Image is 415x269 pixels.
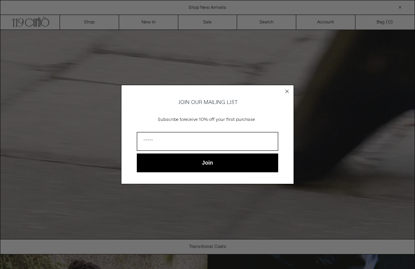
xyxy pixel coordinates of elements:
button: Close dialog [283,87,291,95]
input: Email [137,132,278,151]
span: JOIN OUR MAILING LIST [177,99,238,106]
button: Join [137,153,278,172]
span: Subscribe to [158,117,184,123]
span: receive 10% off your first purchase [184,117,255,123]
